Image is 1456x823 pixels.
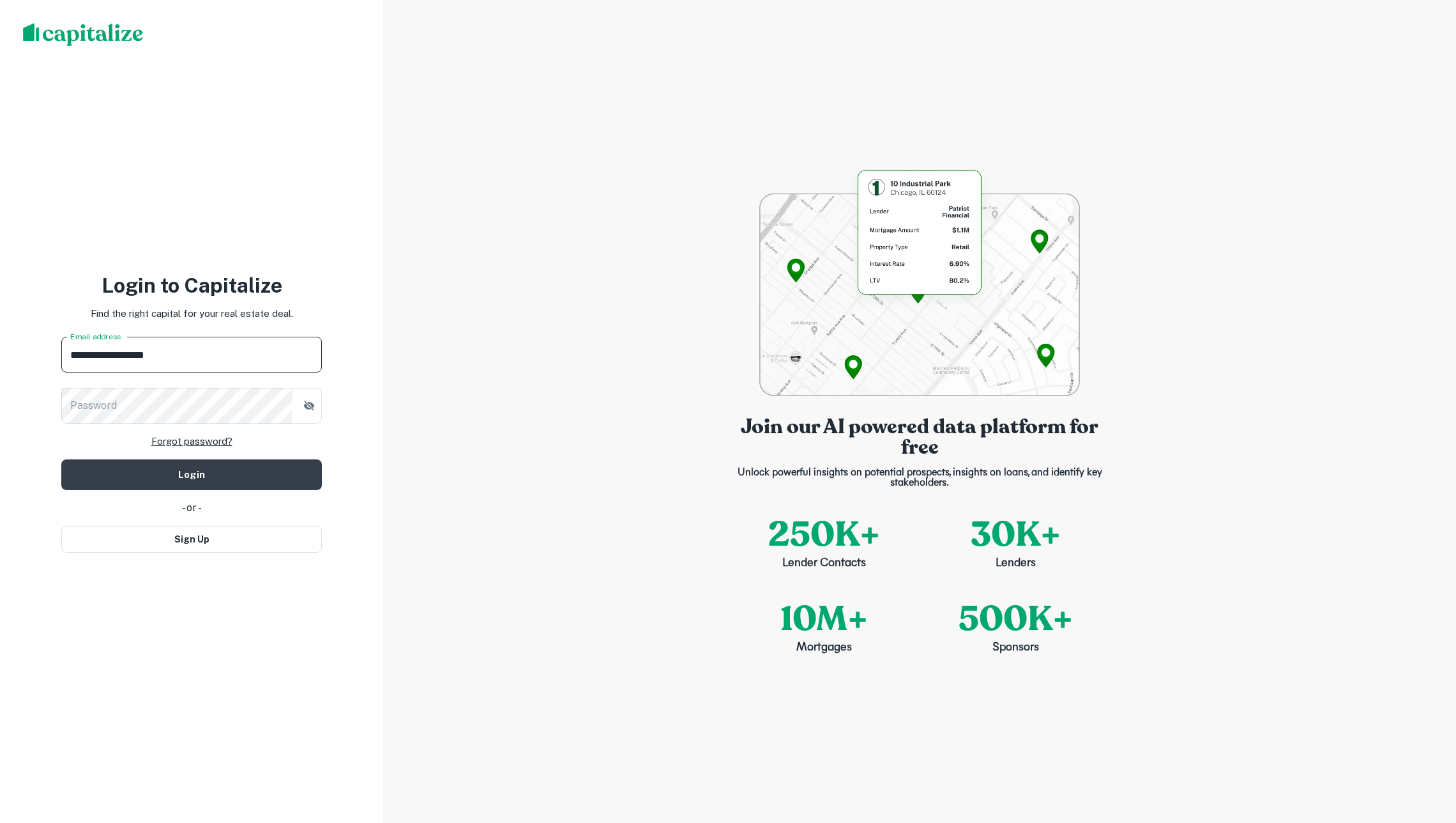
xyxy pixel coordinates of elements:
[1392,721,1456,782] iframe: Chat Widget
[768,509,880,560] p: 250K+
[959,593,1073,645] p: 500K+
[992,640,1039,657] p: Sponsors
[728,417,1111,458] p: Join our AI powered data platform for free
[61,459,322,490] button: Login
[61,500,322,516] div: - or -
[782,555,866,573] p: Lender Contacts
[780,593,868,645] p: 10M+
[23,23,144,46] img: capitalize-logo.png
[759,166,1079,396] img: login-bg
[151,434,232,449] a: Forgot password?
[996,555,1036,573] p: Lenders
[91,306,293,321] p: Find the right capital for your real estate deal.
[61,270,322,301] h3: Login to Capitalize
[70,331,121,342] label: Email address
[61,526,322,553] button: Sign Up
[728,468,1111,488] p: Unlock powerful insights on potential prospects, insights on loans, and identify key stakeholders.
[796,640,852,657] p: Mortgages
[971,509,1061,560] p: 30K+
